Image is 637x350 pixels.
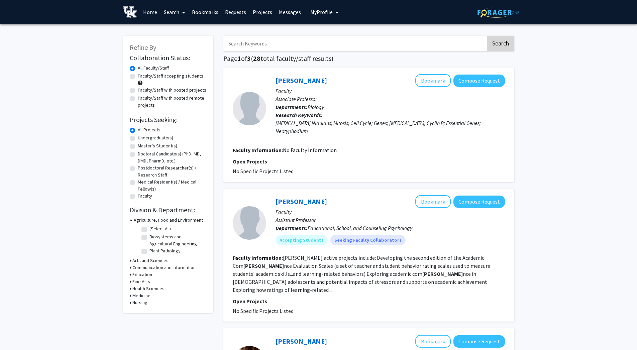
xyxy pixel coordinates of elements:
p: Open Projects [233,157,505,165]
fg-read-more: [PERSON_NAME] active projects include: Developing the second edition of the Academic Com nce Eval... [233,254,490,293]
a: [PERSON_NAME] [276,76,327,85]
h3: Education [132,271,152,278]
span: Educational, School, and Counseling Psychology [308,225,412,231]
label: Faculty/Staff accepting students [138,73,203,80]
span: 28 [253,54,260,63]
button: Compose Request to Katherine Frye [453,196,505,208]
h3: Fine Arts [132,278,150,285]
p: Assistant Professor [276,216,505,224]
b: Departments: [276,104,308,110]
label: Plant Pathology [149,247,181,254]
img: ForagerOne Logo [477,7,519,18]
a: Requests [222,0,249,24]
label: All Projects [138,126,161,133]
h3: Nursing [132,299,147,306]
label: Faculty [138,193,152,200]
b: [PERSON_NAME] [243,262,284,269]
label: Doctoral Candidate(s) (PhD, MD, DMD, PharmD, etc.) [138,150,207,164]
h3: Communication and Information [132,264,196,271]
label: Postdoctoral Researcher(s) / Research Staff [138,164,207,179]
button: Search [487,36,514,51]
span: No Specific Projects Listed [233,308,294,314]
div: [MEDICAL_DATA] Nidulans; Mitosis; Cell Cycle; Genes; [MEDICAL_DATA]; Cyclin B; Essential Genes; N... [276,119,505,135]
span: No Specific Projects Listed [233,168,294,174]
b: Faculty Information: [233,254,283,261]
a: [PERSON_NAME] [276,337,327,345]
h2: Projects Seeking: [130,116,207,124]
img: University of Kentucky Logo [123,6,137,18]
label: Undergraduate(s) [138,134,173,141]
b: [PERSON_NAME] [422,270,463,277]
label: (Select All) [149,225,171,232]
iframe: Chat [5,320,28,345]
button: Add Peter Mirabito to Bookmarks [415,74,451,87]
p: Faculty [276,87,505,95]
button: Compose Request to Peter Mirabito [453,75,505,87]
h1: Page of ( total faculty/staff results) [223,54,514,63]
h2: Collaboration Status: [130,54,207,62]
h3: Agriculture, Food and Environment [134,217,203,224]
span: 1 [237,54,241,63]
button: Add Katherine Frye to Bookmarks [415,195,451,208]
a: Home [140,0,161,24]
a: Messages [276,0,304,24]
label: Master's Student(s) [138,142,177,149]
h3: Medicine [132,292,150,299]
a: [PERSON_NAME] [276,197,327,206]
span: My Profile [310,9,333,15]
button: Add Bradley Kerns to Bookmarks [415,335,451,348]
span: Refine By [130,43,156,51]
p: Faculty [276,208,505,216]
p: Open Projects [233,297,505,305]
mat-chip: Accepting Students [276,235,328,245]
mat-chip: Seeking Faculty Collaborators [330,235,406,245]
span: No Faculty Information [283,147,337,153]
span: Biology [308,104,324,110]
a: Search [161,0,189,24]
b: Departments: [276,225,308,231]
label: Biosystems and Agricultural Engineering [149,233,205,247]
label: Medical Resident(s) / Medical Fellow(s) [138,179,207,193]
label: Faculty/Staff with posted projects [138,87,206,94]
p: Associate Professor [276,95,505,103]
h3: Arts and Sciences [132,257,169,264]
h3: Health Sciences [132,285,165,292]
a: Bookmarks [189,0,222,24]
span: 3 [247,54,251,63]
b: Faculty Information: [233,147,283,153]
label: Faculty/Staff with posted remote projects [138,95,207,109]
b: Research Keywords: [276,112,323,118]
input: Search Keywords [223,36,486,51]
label: All Faculty/Staff [138,65,169,72]
a: Projects [249,0,276,24]
button: Compose Request to Bradley Kerns [453,335,505,348]
h2: Division & Department: [130,206,207,214]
